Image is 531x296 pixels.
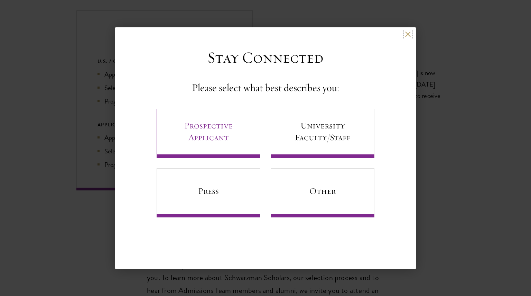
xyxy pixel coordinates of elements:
h4: Please select what best describes you: [192,81,339,95]
a: Press [157,168,260,217]
a: Prospective Applicant [157,109,260,158]
a: Other [271,168,374,217]
h3: Stay Connected [207,48,324,68]
a: University Faculty/Staff [271,109,374,158]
